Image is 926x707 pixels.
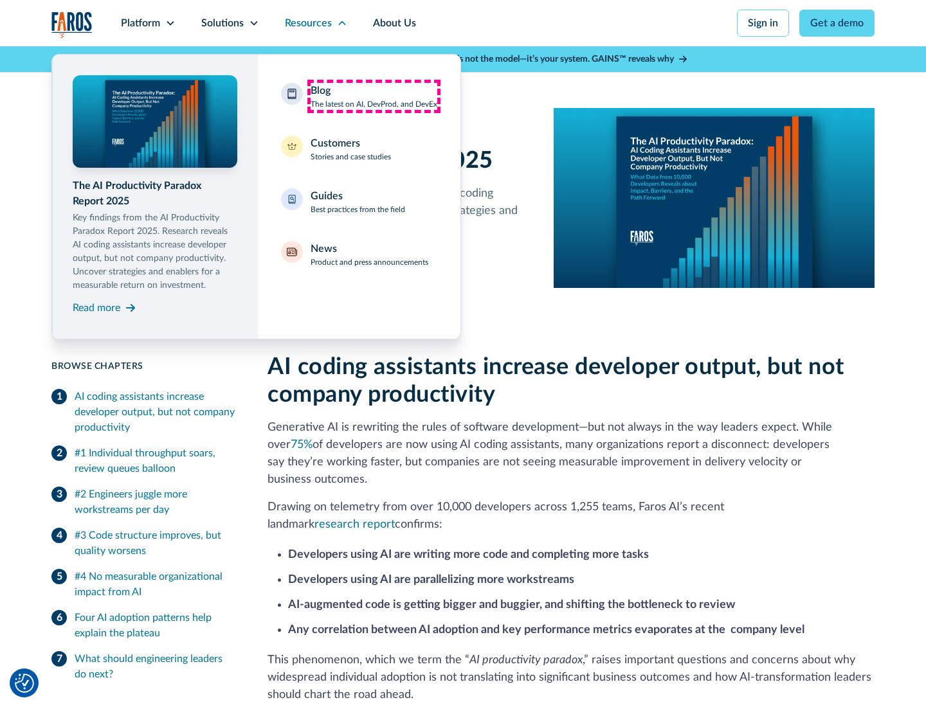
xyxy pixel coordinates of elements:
[75,651,237,682] div: What should engineering leaders do next?
[15,674,34,693] button: Cookie Settings
[288,599,735,611] strong: AI-augmented code is getting bigger and buggier, and shifting the bottleneck to review
[288,574,574,586] strong: Developers using AI are parallelizing more workstreams
[73,75,237,318] a: The AI Productivity Paradox Report 2025Key findings from the AI Productivity Paradox Report 2025....
[51,564,237,605] a: #4 No measurable organizational impact from AI
[73,178,237,209] div: The AI Productivity Paradox Report 2025
[799,10,875,37] a: Get a demo
[311,98,437,110] p: The latest on AI, DevProd, and DevEx
[51,384,237,440] a: AI coding assistants increase developer output, but not company productivity
[51,605,237,646] a: Four AI adoption patterns help explain the plateau
[311,241,337,256] div: News
[311,151,391,163] p: Stories and case studies
[737,10,789,37] a: Sign in
[75,445,237,476] div: #1 Individual throughput soars, review queues balloon
[121,15,160,31] div: Platform
[288,549,649,560] strong: Developers using AI are writing more code and completing more tasks
[51,12,93,38] img: Logo of the analytics and reporting company Faros.
[311,83,331,98] div: Blog
[268,499,875,533] p: Drawing on telemetry from over 10,000 developers across 1,255 teams, Faros AI’s recent landmark c...
[15,674,34,693] img: Revisit consent button
[469,654,583,666] em: AI productivity paradox
[51,12,93,38] a: home
[51,646,237,687] a: What should engineering leaders do next?
[268,652,875,704] p: This phenomenon, which we term the “ ,” raises important questions and concerns about why widespr...
[73,300,120,316] div: Read more
[75,487,237,517] div: #2 Engineers juggle more workstreams per day
[51,360,237,373] div: Browse Chapters
[51,46,875,339] nav: Resources
[311,188,343,204] div: Guides
[314,519,395,530] a: research report
[73,211,237,292] p: Key findings from the AI Productivity Paradox Report 2025. Research reveals AI coding assistants ...
[75,610,237,641] div: Four AI adoption patterns help explain the plateau
[268,419,875,488] p: Generative AI is rewriting the rules of software development—but not always in the way leaders ex...
[51,481,237,523] a: #2 Engineers juggle more workstreams per day
[311,256,428,268] p: Product and press announcements
[273,75,445,118] a: BlogThe latest on AI, DevProd, and DevEx
[75,569,237,600] div: #4 No measurable organizational impact from AI
[75,389,237,435] div: AI coding assistants increase developer output, but not company productivity
[273,128,445,170] a: CustomersStories and case studies
[285,15,332,31] div: Resources
[201,15,244,31] div: Solutions
[268,353,875,409] h2: AI coding assistants increase developer output, but not company productivity
[51,440,237,481] a: #1 Individual throughput soars, review queues balloon
[311,136,360,151] div: Customers
[291,439,313,451] a: 75%
[311,204,405,215] p: Best practices from the field
[75,528,237,559] div: #3 Code structure improves, but quality worsens
[51,523,237,564] a: #3 Code structure improves, but quality worsens
[288,624,804,636] strong: Any correlation between AI adoption and key performance metrics evaporates at the company level
[273,233,445,276] a: NewsProduct and press announcements
[273,181,445,223] a: GuidesBest practices from the field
